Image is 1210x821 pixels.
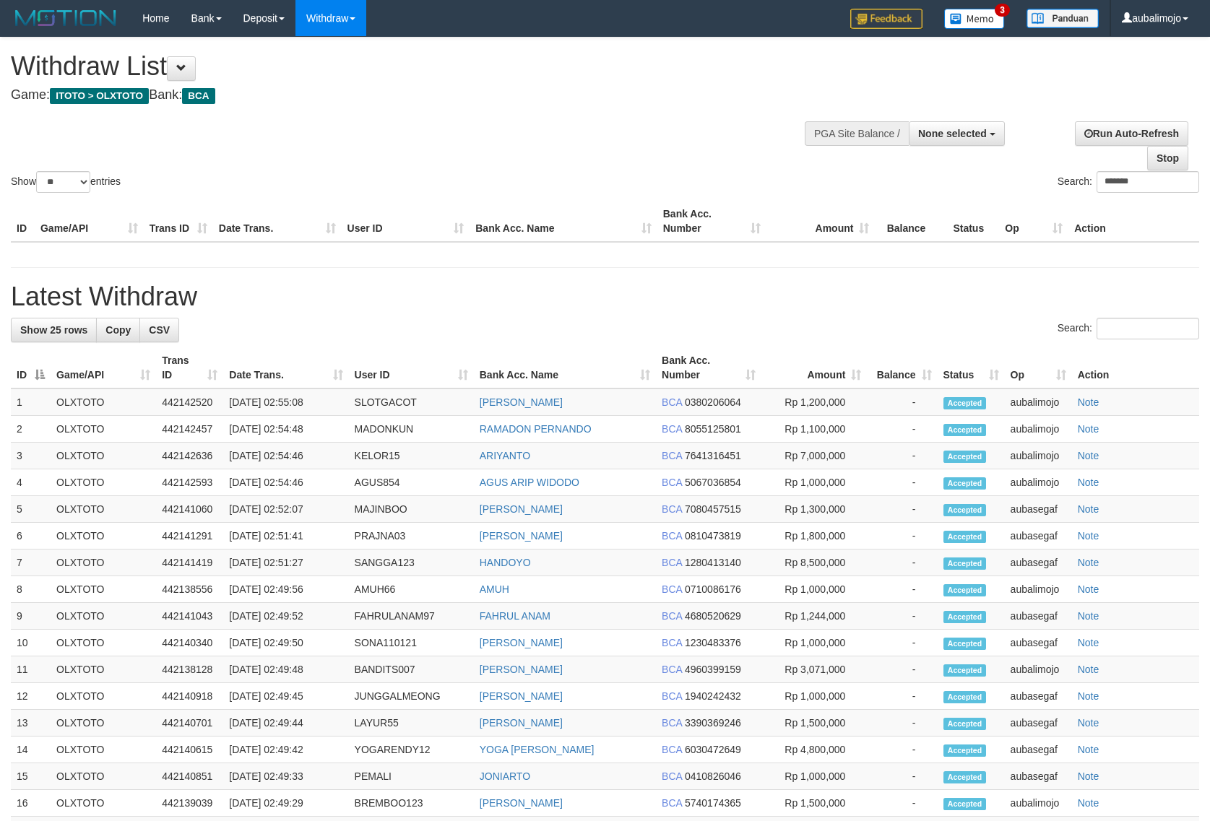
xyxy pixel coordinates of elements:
[223,523,348,549] td: [DATE] 02:51:41
[480,770,530,782] a: JONIARTO
[867,790,937,817] td: -
[1005,576,1072,603] td: aubalimojo
[223,388,348,416] td: [DATE] 02:55:08
[51,388,156,416] td: OLXTOTO
[1078,637,1099,648] a: Note
[156,443,223,469] td: 442142636
[349,388,474,416] td: SLOTGACOT
[480,423,592,435] a: RAMADON PERNANDO
[761,763,867,790] td: Rp 1,000,000
[11,201,35,242] th: ID
[480,396,563,408] a: [PERSON_NAME]
[156,388,223,416] td: 442142520
[761,656,867,683] td: Rp 3,071,000
[943,611,987,623] span: Accepted
[685,583,741,595] span: Copy 0710086176 to clipboard
[1078,477,1099,488] a: Note
[349,603,474,630] td: FAHRULANAM97
[867,603,937,630] td: -
[223,496,348,523] td: [DATE] 02:52:07
[223,347,348,388] th: Date Trans.: activate to sort column ascending
[223,737,348,763] td: [DATE] 02:49:42
[943,531,987,543] span: Accepted
[139,318,179,342] a: CSV
[349,523,474,549] td: PRAJNA03
[867,347,937,388] th: Balance: activate to sort column ascending
[761,523,867,549] td: Rp 1,800,000
[342,201,470,242] th: User ID
[156,576,223,603] td: 442138556
[1058,318,1199,339] label: Search:
[867,388,937,416] td: -
[51,603,156,630] td: OLXTOTO
[867,710,937,737] td: -
[662,530,682,542] span: BCA
[1068,201,1199,242] th: Action
[11,710,51,737] td: 13
[1078,557,1099,568] a: Note
[349,576,474,603] td: AMUH66
[685,797,741,809] span: Copy 5740174365 to clipboard
[867,469,937,496] td: -
[156,790,223,817] td: 442139039
[944,9,1005,29] img: Button%20Memo.svg
[480,477,579,488] a: AGUS ARIP WIDODO
[685,637,741,648] span: Copy 1230483376 to clipboard
[1078,503,1099,515] a: Note
[1005,347,1072,388] th: Op: activate to sort column ascending
[349,496,474,523] td: MAJINBOO
[51,790,156,817] td: OLXTOTO
[480,583,509,595] a: AMUH
[943,664,987,677] span: Accepted
[51,523,156,549] td: OLXTOTO
[943,424,987,436] span: Accepted
[51,656,156,683] td: OLXTOTO
[1078,583,1099,595] a: Note
[761,496,867,523] td: Rp 1,300,000
[662,744,682,755] span: BCA
[1027,9,1099,28] img: panduan.png
[1078,744,1099,755] a: Note
[11,683,51,710] td: 12
[1078,797,1099,809] a: Note
[1097,171,1199,193] input: Search:
[662,637,682,648] span: BCA
[1078,664,1099,675] a: Note
[349,469,474,496] td: AGUS854
[999,201,1068,242] th: Op
[349,737,474,763] td: YOGARENDY12
[867,443,937,469] td: -
[213,201,342,242] th: Date Trans.
[662,396,682,408] span: BCA
[1005,496,1072,523] td: aubasegaf
[11,576,51,603] td: 8
[11,347,51,388] th: ID: activate to sort column descending
[480,637,563,648] a: [PERSON_NAME]
[1075,121,1188,146] a: Run Auto-Refresh
[1078,530,1099,542] a: Note
[470,201,657,242] th: Bank Acc. Name
[867,630,937,656] td: -
[35,201,144,242] th: Game/API
[11,416,51,443] td: 2
[1005,737,1072,763] td: aubasegaf
[11,88,792,103] h4: Game: Bank:
[761,549,867,576] td: Rp 8,500,000
[761,443,867,469] td: Rp 7,000,000
[1147,146,1188,170] a: Stop
[943,771,987,783] span: Accepted
[51,347,156,388] th: Game/API: activate to sort column ascending
[943,718,987,730] span: Accepted
[867,523,937,549] td: -
[947,201,999,242] th: Status
[761,790,867,817] td: Rp 1,500,000
[11,171,121,193] label: Show entries
[480,557,531,568] a: HANDOYO
[943,798,987,810] span: Accepted
[867,763,937,790] td: -
[943,504,987,516] span: Accepted
[909,121,1005,146] button: None selected
[156,737,223,763] td: 442140615
[480,717,563,729] a: [PERSON_NAME]
[867,549,937,576] td: -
